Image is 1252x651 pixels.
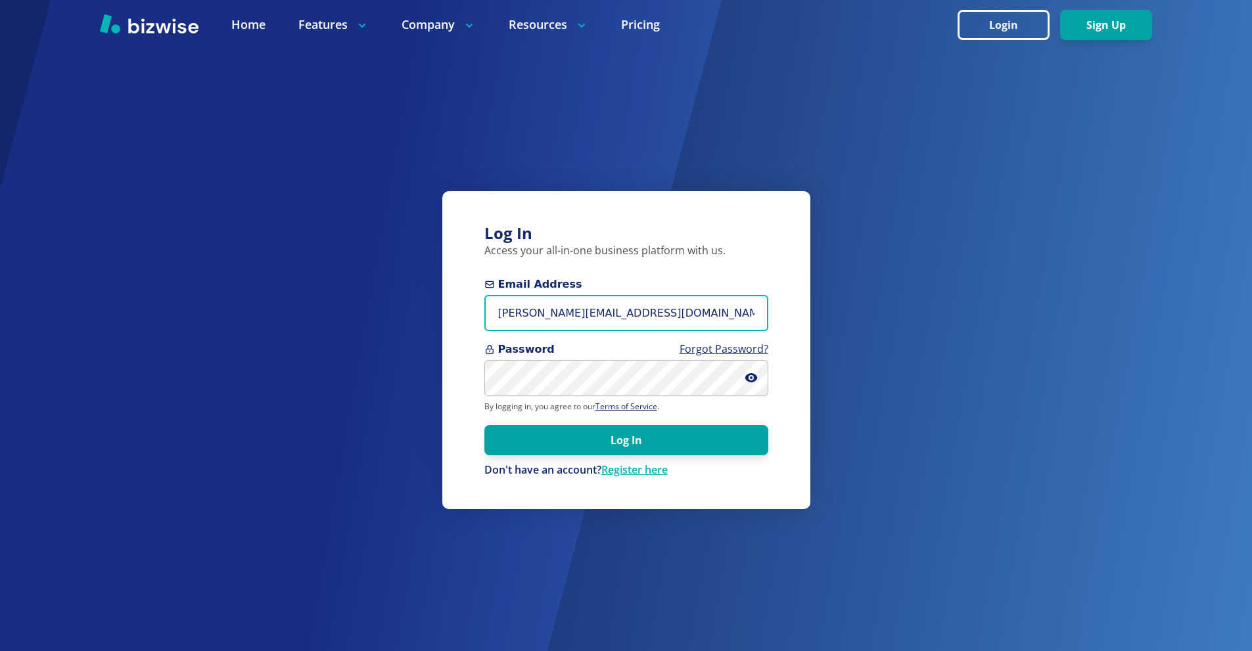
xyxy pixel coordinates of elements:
[958,19,1060,32] a: Login
[484,463,768,478] p: Don't have an account?
[1060,19,1152,32] a: Sign Up
[1060,10,1152,40] button: Sign Up
[621,16,660,33] a: Pricing
[595,401,657,412] a: Terms of Service
[100,14,198,34] img: Bizwise Logo
[484,463,768,478] div: Don't have an account?Register here
[298,16,369,33] p: Features
[509,16,588,33] p: Resources
[484,295,768,331] input: you@example.com
[484,342,768,357] span: Password
[484,425,768,455] button: Log In
[484,244,768,258] p: Access your all-in-one business platform with us.
[484,223,768,244] h3: Log In
[484,277,768,292] span: Email Address
[958,10,1050,40] button: Login
[402,16,476,33] p: Company
[484,401,768,412] p: By logging in, you agree to our .
[680,342,768,356] a: Forgot Password?
[231,16,266,33] a: Home
[601,462,668,477] a: Register here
